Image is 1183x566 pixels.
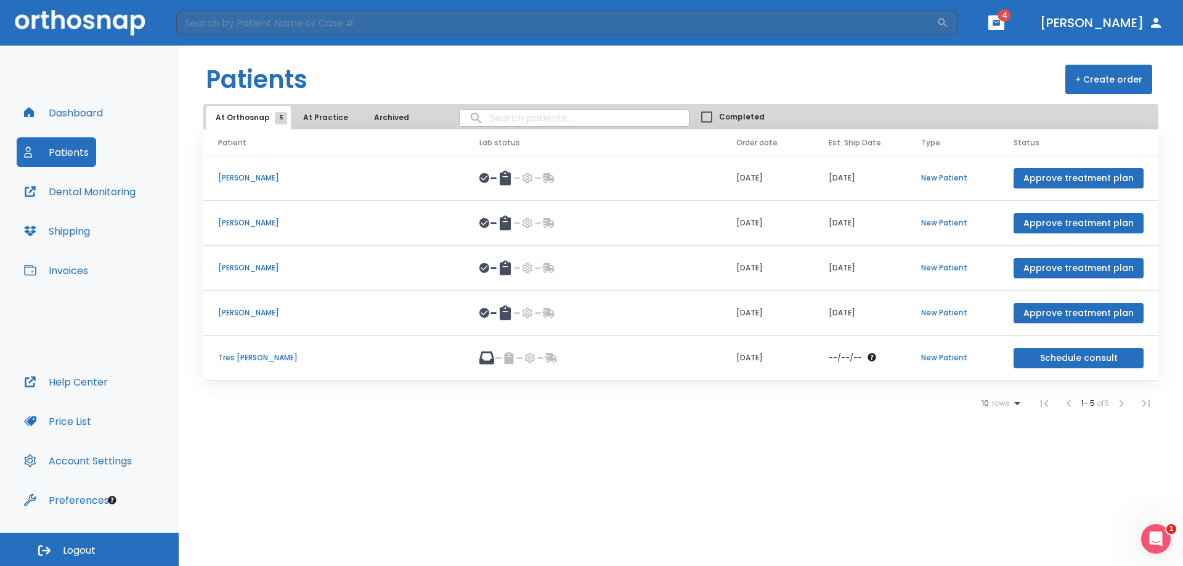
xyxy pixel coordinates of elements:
h1: Patients [206,61,307,98]
input: Search by Patient Name or Case # [176,10,937,35]
p: [PERSON_NAME] [218,172,450,184]
span: Status [1014,137,1039,148]
span: 10 [982,399,989,408]
button: Approve treatment plan [1014,213,1144,233]
td: [DATE] [722,336,814,381]
button: Price List [17,406,99,436]
input: search [460,106,689,130]
button: Dental Monitoring [17,177,143,206]
span: At Orthosnap [216,112,281,123]
button: Preferences [17,485,116,515]
img: Orthosnap [15,10,145,35]
span: Est. Ship Date [829,137,881,148]
button: Shipping [17,216,97,246]
td: [DATE] [814,156,906,201]
button: Invoices [17,256,96,285]
p: New Patient [921,217,984,228]
p: New Patient [921,262,984,273]
div: The date will be available after approving treatment plan [829,352,892,363]
span: 4 [998,9,1011,22]
span: rows [989,399,1010,408]
td: [DATE] [814,246,906,291]
button: Dashboard [17,98,110,127]
span: Completed [719,111,765,123]
td: [DATE] [722,156,814,201]
span: 1 [1166,524,1176,534]
p: [PERSON_NAME] [218,217,450,228]
td: [DATE] [722,291,814,336]
button: At Practice [293,106,358,129]
td: [DATE] [722,201,814,246]
span: Order date [736,137,778,148]
button: Account Settings [17,446,139,475]
iframe: Intercom live chat [1141,524,1171,554]
button: Approve treatment plan [1014,168,1144,188]
button: Schedule consult [1014,348,1144,368]
td: [DATE] [814,201,906,246]
td: [DATE] [814,291,906,336]
p: New Patient [921,307,984,318]
p: New Patient [921,352,984,363]
button: Approve treatment plan [1014,303,1144,323]
button: Help Center [17,367,115,397]
button: Patients [17,137,96,167]
span: 1 - 5 [1081,398,1097,408]
span: 5 [275,112,287,124]
button: Approve treatment plan [1014,258,1144,278]
p: New Patient [921,172,984,184]
p: Tres [PERSON_NAME] [218,352,450,363]
button: Archived [360,106,422,129]
div: tabs [206,106,425,129]
span: Patient [218,137,246,148]
div: Tooltip anchor [107,495,118,506]
button: + Create order [1065,65,1152,94]
button: [PERSON_NAME] [1035,12,1168,34]
span: of 5 [1097,398,1109,408]
span: Type [921,137,940,148]
span: Lab status [479,137,520,148]
p: --/--/-- [829,352,862,363]
td: [DATE] [722,246,814,291]
span: Logout [63,544,96,557]
p: [PERSON_NAME] [218,262,450,273]
p: [PERSON_NAME] [218,307,450,318]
